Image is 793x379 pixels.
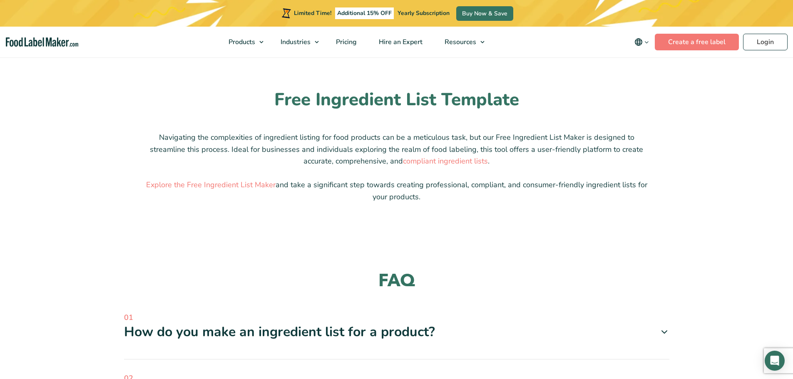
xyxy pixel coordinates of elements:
a: Products [218,27,268,57]
a: Resources [434,27,489,57]
a: Buy Now & Save [456,6,513,21]
div: How do you make an ingredient list for a product? [124,323,669,341]
p: and take a significant step towards creating professional, compliant, and consumer-friendly ingre... [145,179,649,203]
span: Pricing [333,37,358,47]
span: Additional 15% OFF [335,7,394,19]
span: Yearly Subscription [398,9,450,17]
a: Pricing [325,27,366,57]
span: 01 [124,312,669,323]
span: Limited Time! [294,9,331,17]
h2: FAQ [124,270,669,292]
a: 01 How do you make an ingredient list for a product? [124,312,669,341]
a: Hire an Expert [368,27,432,57]
a: Login [743,34,788,50]
span: Products [226,37,256,47]
span: Resources [442,37,477,47]
a: Industries [270,27,323,57]
a: Explore the Free Ingredient List Maker [146,180,276,190]
span: Industries [278,37,311,47]
a: compliant ingredient lists [403,156,488,166]
a: Create a free label [655,34,739,50]
div: Open Intercom Messenger [765,351,785,371]
h2: Free Ingredient List Template [145,89,649,111]
span: Hire an Expert [376,37,423,47]
p: Navigating the complexities of ingredient listing for food products can be a meticulous task, but... [145,131,649,167]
